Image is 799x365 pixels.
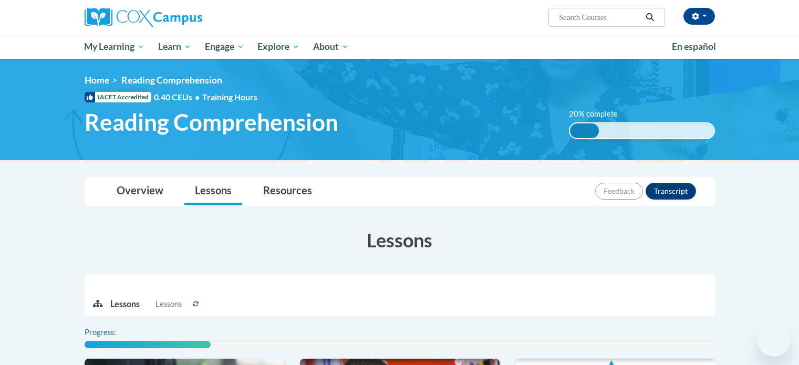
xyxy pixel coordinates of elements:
a: Learn [151,35,198,59]
span: Explore [257,40,299,53]
a: About [306,35,356,59]
button: Feedback [595,183,643,200]
button: Account Settings [683,8,715,25]
button: Search [642,11,658,24]
img: Cox Campus [85,8,202,27]
span: 0.40 CEUs [154,91,202,103]
input: Search Courses [558,11,642,24]
a: Cox Campus [85,8,284,27]
a: Explore [251,35,306,59]
div: 20% complete [570,123,599,138]
label: 20% complete [569,108,629,120]
span: Training Hours [202,92,257,102]
a: Resources [253,178,323,205]
span: Reading Comprehension [121,75,222,86]
a: Engage [198,35,251,59]
a: En español [665,36,723,58]
span: Engage [205,40,244,53]
a: My Learning [78,35,152,59]
span: Reading Comprehension [85,108,338,136]
span: Learn [158,40,191,53]
a: Overview [106,178,174,205]
a: Lessons [184,178,242,205]
span: En español [672,41,716,52]
span: • [195,92,200,102]
span: IACET Accredited [85,92,151,102]
span: Lessons [155,298,182,310]
p: Lessons [110,298,140,310]
button: Transcript [646,183,696,200]
span: My Learning [84,40,144,53]
span: About [313,40,349,53]
label: Progress: [85,327,145,338]
iframe: Button to launch messaging window [757,323,791,357]
h3: Lessons [85,227,715,253]
div: Main menu [69,35,731,59]
a: Home [85,75,109,86]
